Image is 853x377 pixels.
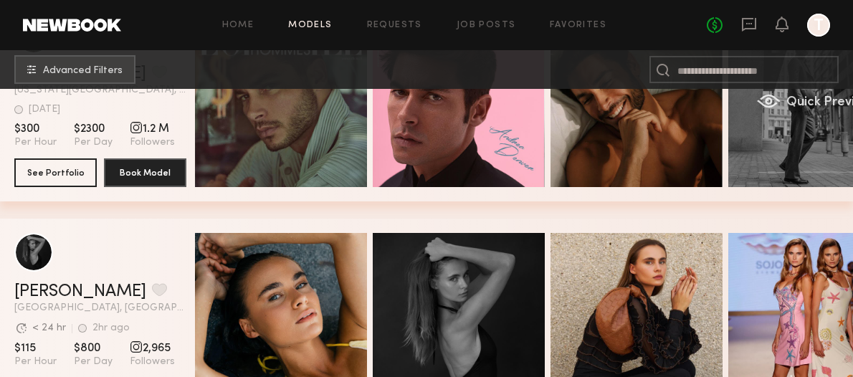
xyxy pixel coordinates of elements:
[367,21,422,30] a: Requests
[74,122,113,136] span: $2300
[92,323,130,333] div: 2hr ago
[807,14,830,37] a: T
[14,55,135,84] button: Advanced Filters
[14,303,186,313] span: [GEOGRAPHIC_DATA], [GEOGRAPHIC_DATA]
[29,105,60,115] div: [DATE]
[74,355,113,368] span: Per Day
[14,355,57,368] span: Per Hour
[14,85,186,95] span: [US_STATE][GEOGRAPHIC_DATA], [GEOGRAPHIC_DATA]
[130,341,175,355] span: 2,965
[130,355,175,368] span: Followers
[74,136,113,149] span: Per Day
[130,122,175,136] span: 1.2 M
[288,21,332,30] a: Models
[130,136,175,149] span: Followers
[104,158,186,187] button: Book Model
[14,122,57,136] span: $300
[14,158,97,187] button: See Portfolio
[14,341,57,355] span: $115
[43,66,123,76] span: Advanced Filters
[457,21,516,30] a: Job Posts
[550,21,606,30] a: Favorites
[74,341,113,355] span: $800
[14,136,57,149] span: Per Hour
[32,323,66,333] div: < 24 hr
[222,21,254,30] a: Home
[14,283,146,300] a: [PERSON_NAME]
